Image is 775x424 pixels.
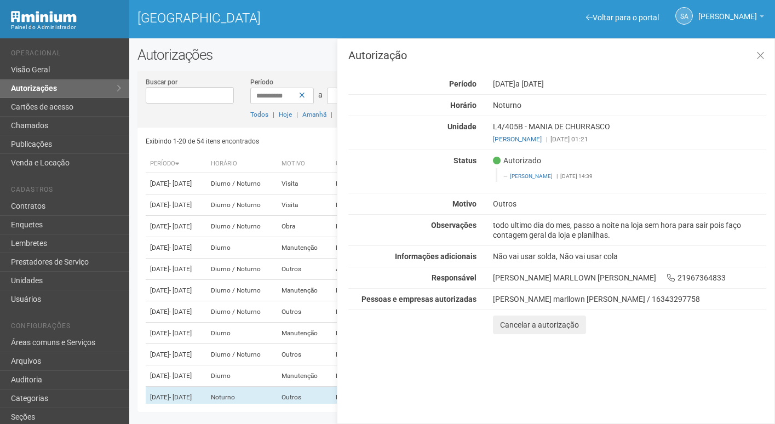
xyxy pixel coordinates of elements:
[277,387,331,408] td: Outros
[11,186,121,197] li: Cadastros
[546,135,548,143] span: |
[277,173,331,194] td: Visita
[137,47,767,63] h2: Autorizações
[146,194,206,216] td: [DATE]
[146,259,206,280] td: [DATE]
[277,237,331,259] td: Manutenção
[169,222,192,230] span: - [DATE]
[250,111,268,118] a: Todos
[331,237,393,259] td: L2/205D
[485,251,774,261] div: Não vai usar solda, Não vai usar cola
[431,221,477,230] strong: Observações
[206,280,277,301] td: Diurno / Noturno
[146,323,206,344] td: [DATE]
[206,323,277,344] td: Diurno
[146,387,206,408] td: [DATE]
[432,273,477,282] strong: Responsável
[146,237,206,259] td: [DATE]
[277,194,331,216] td: Visita
[277,155,331,173] th: Motivo
[279,111,292,118] a: Hoje
[493,156,541,165] span: Autorizado
[250,77,273,87] label: Período
[146,280,206,301] td: [DATE]
[452,199,477,208] strong: Motivo
[485,199,774,209] div: Outros
[11,22,121,32] div: Painel do Administrador
[206,237,277,259] td: Diurno
[169,372,192,380] span: - [DATE]
[331,323,393,344] td: L1/104F
[586,13,659,22] a: Voltar para o portal
[331,280,393,301] td: L3/303D
[137,11,444,25] h1: [GEOGRAPHIC_DATA]
[503,173,760,180] footer: [DATE] 14:39
[331,387,393,408] td: L4/405B
[450,101,477,110] strong: Horário
[146,173,206,194] td: [DATE]
[556,173,558,179] span: |
[698,2,757,21] span: Silvio Anjos
[698,14,764,22] a: [PERSON_NAME]
[169,265,192,273] span: - [DATE]
[206,194,277,216] td: Diurno / Noturno
[493,316,586,334] button: Cancelar a autorização
[485,273,774,283] div: [PERSON_NAME] MARLLOWN [PERSON_NAME] 21967364833
[169,180,192,187] span: - [DATE]
[675,7,693,25] a: SA
[169,393,192,401] span: - [DATE]
[146,301,206,323] td: [DATE]
[206,344,277,365] td: Diurno / Noturno
[447,122,477,131] strong: Unidade
[277,301,331,323] td: Outros
[493,134,766,144] div: [DATE] 01:21
[206,301,277,323] td: Diurno / Noturno
[146,365,206,387] td: [DATE]
[206,216,277,237] td: Diurno / Noturno
[331,365,393,387] td: L1/104F
[169,201,192,209] span: - [DATE]
[331,259,393,280] td: Administração
[449,79,477,88] strong: Período
[395,252,477,261] strong: Informações adicionais
[146,133,452,150] div: Exibindo 1-20 de 54 itens encontrados
[296,111,298,118] span: |
[331,173,393,194] td: L1/105G
[277,344,331,365] td: Outros
[302,111,326,118] a: Amanhã
[510,173,553,179] a: [PERSON_NAME]
[331,301,393,323] td: L4/405B
[146,216,206,237] td: [DATE]
[493,294,766,304] div: [PERSON_NAME] marllown [PERSON_NAME] / 16343297758
[11,49,121,61] li: Operacional
[277,323,331,344] td: Manutenção
[206,365,277,387] td: Diurno
[146,77,177,87] label: Buscar por
[485,220,774,240] div: todo ultimo dia do mes, passo a noite na loja sem hora para sair pois faço contagem geral da loja...
[206,155,277,173] th: Horário
[169,287,192,294] span: - [DATE]
[206,259,277,280] td: Diurno / Noturno
[331,194,393,216] td: L4/403E
[331,216,393,237] td: L1/105H
[515,79,544,88] span: a [DATE]
[11,11,77,22] img: Minium
[485,122,774,144] div: L4/405B - MANIA DE CHURRASCO
[273,111,274,118] span: |
[11,322,121,334] li: Configurações
[146,155,206,173] th: Período
[361,295,477,303] strong: Pessoas e empresas autorizadas
[169,308,192,316] span: - [DATE]
[485,100,774,110] div: Noturno
[277,365,331,387] td: Manutenção
[485,79,774,89] div: [DATE]
[277,280,331,301] td: Manutenção
[169,244,192,251] span: - [DATE]
[331,344,393,365] td: L4/403E
[146,344,206,365] td: [DATE]
[169,329,192,337] span: - [DATE]
[331,155,393,173] th: Unidade
[493,135,542,143] a: [PERSON_NAME]
[277,216,331,237] td: Obra
[169,351,192,358] span: - [DATE]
